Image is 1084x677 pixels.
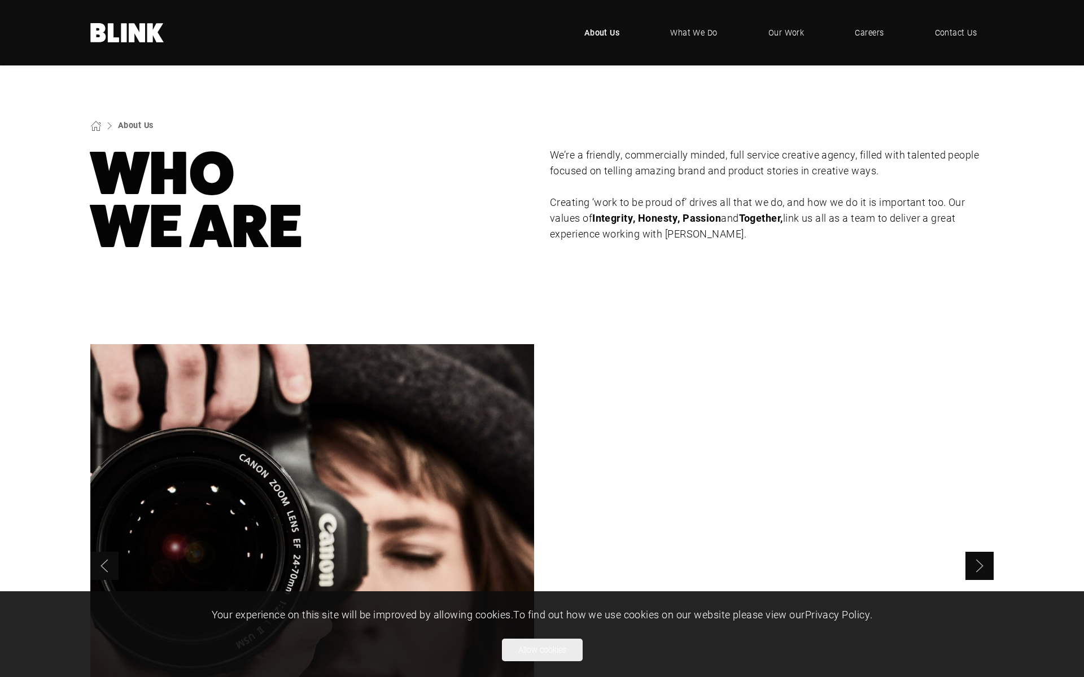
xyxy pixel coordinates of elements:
[550,147,994,179] p: We’re a friendly, commercially minded, full service creative agency, filled with talented people ...
[567,16,637,50] a: About Us
[653,16,735,50] a: What We Do
[918,16,994,50] a: Contact Us
[90,23,164,42] img: Hello, We are Blink
[739,211,783,225] strong: Together,
[584,27,620,39] span: About Us
[855,27,884,39] span: Careers
[935,27,977,39] span: Contact Us
[838,16,901,50] a: Careers
[502,639,583,661] button: Allow cookies
[90,552,119,580] a: Previous slide
[768,27,805,39] span: Our Work
[118,120,154,130] a: About Us
[90,147,534,253] h1: Who We Are
[550,195,994,242] p: Creating ‘work to be proud of’ drives all that we do, and how we do it is important too. Our valu...
[965,552,994,580] a: Next slide
[751,16,821,50] a: Our Work
[592,211,721,225] strong: Integrity, Honesty, Passion
[805,608,870,621] a: Privacy Policy
[670,27,718,39] span: What We Do
[212,608,873,621] span: Your experience on this site will be improved by allowing cookies. To find out how we use cookies...
[90,23,164,42] a: Home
